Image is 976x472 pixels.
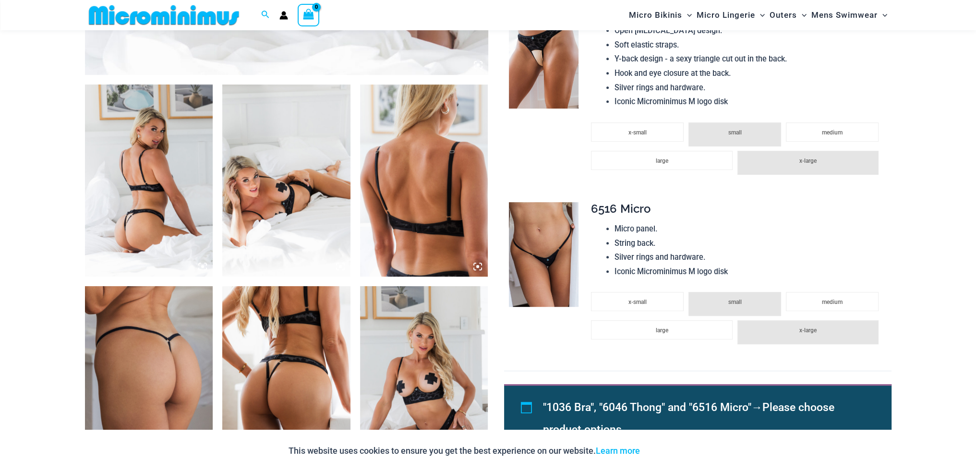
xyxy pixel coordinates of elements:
img: Nights Fall Silver Leopard 1036 Bra [360,85,488,277]
span: 6516 Micro [591,202,650,216]
li: Micro panel. [615,222,883,236]
span: large [656,327,668,334]
img: Nights Fall Silver Leopard 1036 Bra 6046 Thong [85,85,213,277]
span: medium [822,299,843,305]
span: x-small [628,299,647,305]
li: Silver rings and hardware. [615,250,883,265]
li: → [543,397,869,441]
button: Accept [647,439,688,462]
li: Silver rings and hardware. [615,81,883,95]
a: View Shopping Cart, empty [298,4,320,26]
li: Iconic Microminimus M logo disk [615,95,883,109]
li: String back. [615,236,883,251]
li: Y-back design - a sexy triangle cut out in the back. [615,52,883,66]
li: large [591,151,732,170]
span: Micro Bikinis [629,3,682,27]
span: Mens Swimwear [811,3,878,27]
img: Nights Fall Silver Leopard 6046 Thong [509,4,578,109]
span: Menu Toggle [878,3,887,27]
span: small [728,129,742,136]
li: x-small [591,122,684,142]
span: large [656,157,668,164]
li: Open [MEDICAL_DATA] design. [615,24,883,38]
li: Soft elastic straps. [615,38,883,52]
a: Learn more [596,446,640,456]
a: Account icon link [279,11,288,20]
a: Micro LingerieMenu ToggleMenu Toggle [694,3,767,27]
li: medium [786,292,879,311]
span: "1036 Bra", "6046 Thong" and "6516 Micro" [543,401,751,414]
img: MM SHOP LOGO FLAT [85,4,243,26]
p: This website uses cookies to ensure you get the best experience on our website. [289,444,640,458]
li: large [591,320,732,339]
span: x-large [799,157,817,164]
li: Hook and eye closure at the back. [615,66,883,81]
nav: Site Navigation [625,1,892,29]
span: Menu Toggle [755,3,765,27]
span: medium [822,129,843,136]
span: Micro Lingerie [697,3,755,27]
span: Menu Toggle [797,3,807,27]
img: Nights Fall Silver Leopard 1036 Bra 6046 Thong [222,85,350,277]
li: small [688,122,781,146]
li: x-large [737,151,879,175]
span: x-large [799,327,817,334]
span: Outers [770,3,797,27]
a: Search icon link [261,9,270,21]
li: medium [786,122,879,142]
span: small [728,299,742,305]
li: x-large [737,320,879,344]
a: Mens SwimwearMenu ToggleMenu Toggle [809,3,890,27]
a: Micro BikinisMenu ToggleMenu Toggle [627,3,694,27]
span: x-small [628,129,647,136]
span: Menu Toggle [682,3,692,27]
img: Nights Fall Silver Leopard 6516 Micro [509,202,578,307]
li: small [688,292,781,316]
li: x-small [591,292,684,311]
li: Iconic Microminimus M logo disk [615,265,883,279]
a: OutersMenu ToggleMenu Toggle [767,3,809,27]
